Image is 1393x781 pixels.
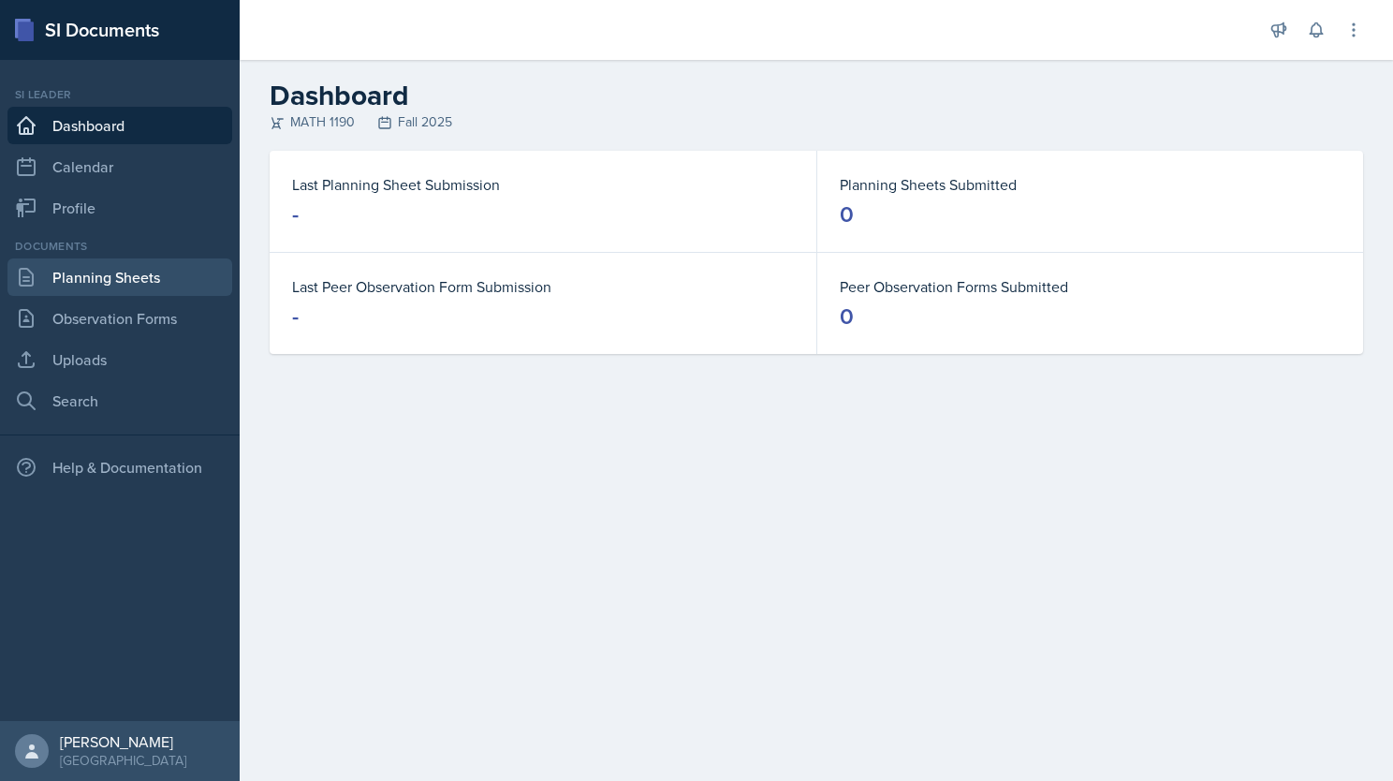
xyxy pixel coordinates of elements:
[7,238,232,255] div: Documents
[7,86,232,103] div: Si leader
[840,199,854,229] div: 0
[292,275,794,298] dt: Last Peer Observation Form Submission
[7,382,232,420] a: Search
[7,341,232,378] a: Uploads
[270,79,1363,112] h2: Dashboard
[292,173,794,196] dt: Last Planning Sheet Submission
[7,148,232,185] a: Calendar
[7,107,232,144] a: Dashboard
[7,300,232,337] a: Observation Forms
[7,189,232,227] a: Profile
[840,302,854,332] div: 0
[292,302,299,332] div: -
[840,173,1341,196] dt: Planning Sheets Submitted
[840,275,1341,298] dt: Peer Observation Forms Submitted
[60,751,186,770] div: [GEOGRAPHIC_DATA]
[292,199,299,229] div: -
[270,112,1363,132] div: MATH 1190 Fall 2025
[60,732,186,751] div: [PERSON_NAME]
[7,449,232,486] div: Help & Documentation
[7,258,232,296] a: Planning Sheets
